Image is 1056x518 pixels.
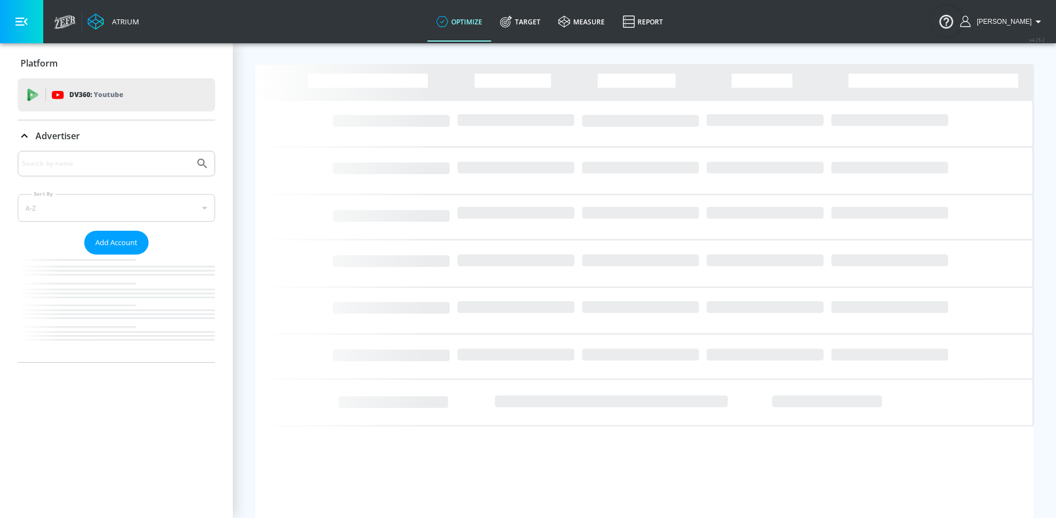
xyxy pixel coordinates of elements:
[88,13,139,30] a: Atrium
[22,156,190,171] input: Search by name
[1029,37,1045,43] span: v 4.25.2
[94,89,123,100] p: Youtube
[32,190,55,197] label: Sort By
[35,130,80,142] p: Advertiser
[972,18,1032,26] span: login as: wayne.auduong@zefr.com
[69,89,123,101] p: DV360:
[108,17,139,27] div: Atrium
[18,194,215,222] div: A-Z
[18,255,215,362] nav: list of Advertiser
[18,48,215,79] div: Platform
[18,151,215,362] div: Advertiser
[549,2,614,42] a: measure
[427,2,491,42] a: optimize
[931,6,962,37] button: Open Resource Center
[614,2,672,42] a: Report
[18,78,215,111] div: DV360: Youtube
[18,120,215,151] div: Advertiser
[491,2,549,42] a: Target
[960,15,1045,28] button: [PERSON_NAME]
[21,57,58,69] p: Platform
[84,231,149,255] button: Add Account
[95,236,137,249] span: Add Account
